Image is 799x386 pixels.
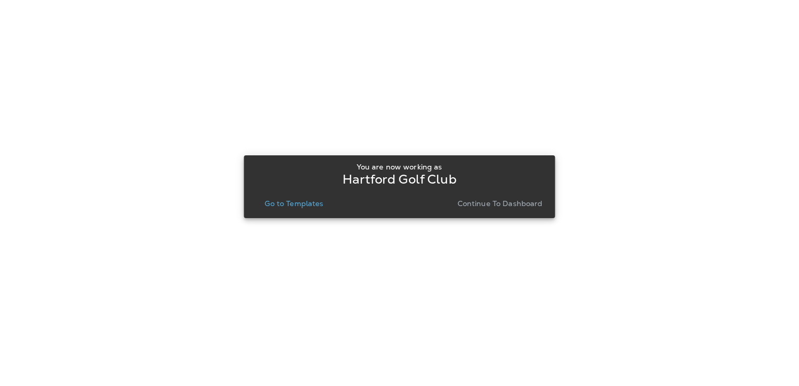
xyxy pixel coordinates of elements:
p: Hartford Golf Club [343,175,456,184]
button: Continue to Dashboard [453,196,547,211]
p: You are now working as [357,163,442,171]
p: Go to Templates [265,199,323,208]
button: Go to Templates [260,196,327,211]
p: Continue to Dashboard [458,199,543,208]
